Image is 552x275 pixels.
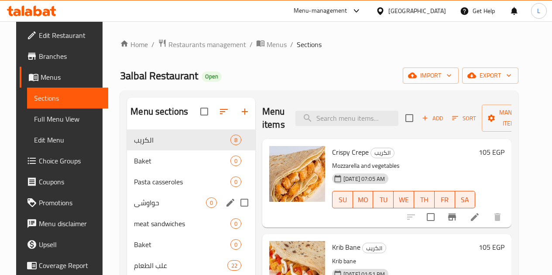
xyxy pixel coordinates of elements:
span: Sort sections [213,101,234,122]
input: search [295,111,398,126]
span: 22 [228,261,241,270]
span: Baket [134,156,230,166]
a: Full Menu View [27,109,108,129]
a: Menus [256,39,287,50]
div: meat sandwiches0 [127,213,255,234]
span: Select section [400,109,418,127]
span: FR [438,194,452,206]
a: Coupons [20,171,108,192]
button: Sort [450,112,478,125]
a: Branches [20,46,108,67]
span: Select to update [422,208,440,226]
span: 0 [231,241,241,249]
div: Pasta casseroles0 [127,171,255,192]
span: الكريب [371,148,394,158]
span: Upsell [39,239,101,250]
span: Add [421,113,444,123]
button: SU [332,191,353,208]
span: Sections [34,93,101,103]
button: Add [418,112,446,125]
img: Crispy Crepe [269,146,325,202]
span: L [537,6,540,16]
button: delete [487,207,508,227]
a: Upsell [20,234,108,255]
a: Edit menu item [470,212,480,222]
button: WE [394,191,414,208]
button: SA [455,191,476,208]
span: Edit Restaurant [39,30,101,41]
a: Menu disclaimer [20,213,108,234]
span: 0 [206,199,216,207]
span: SA [459,194,472,206]
div: [GEOGRAPHIC_DATA] [388,6,446,16]
span: Menu disclaimer [39,218,101,229]
span: 3albal Restaurant [120,66,198,85]
span: Sort [452,113,476,123]
span: حواوشي [134,197,206,208]
button: FR [435,191,455,208]
a: Edit Menu [27,129,108,150]
span: Open [202,73,222,80]
h2: Menu items [262,105,285,131]
div: items [230,156,241,166]
span: Krib Bane [332,241,360,254]
div: items [230,218,241,229]
p: Mozzarella and vegetables [332,160,475,171]
div: Baket0 [127,150,255,171]
span: Sort items [446,112,482,125]
p: Krib bane [332,256,475,267]
span: 0 [231,178,241,186]
button: Add section [234,101,255,122]
span: Edit Menu [34,135,101,145]
span: 0 [231,220,241,228]
div: الكريب8 [127,129,255,150]
button: TU [373,191,394,208]
a: Edit Restaurant [20,25,108,46]
span: Choice Groups [39,156,101,166]
div: items [206,197,217,208]
a: Sections [27,88,108,109]
span: SU [336,194,350,206]
h6: 105 EGP [479,241,504,253]
span: Pasta casseroles [134,177,230,187]
button: TH [414,191,435,208]
span: Full Menu View [34,114,101,124]
div: الكريب [370,148,394,158]
button: Branch-specific-item [442,207,463,227]
li: / [250,39,253,50]
a: Choice Groups [20,150,108,171]
div: items [230,177,241,187]
div: items [230,239,241,250]
div: Menu-management [294,6,347,16]
span: علب الطعام [134,260,227,271]
span: Restaurants management [168,39,246,50]
div: Baket0 [127,234,255,255]
span: Crispy Crepe [332,146,369,159]
span: Promotions [39,197,101,208]
h6: 105 EGP [479,146,504,158]
span: meat sandwiches [134,218,230,229]
span: Add item [418,112,446,125]
span: Manage items [489,107,533,129]
div: حواوشي0edit [127,192,255,213]
span: 0 [231,157,241,165]
div: الكريب [134,135,230,145]
span: TH [418,194,431,206]
div: items [227,260,241,271]
span: WE [397,194,411,206]
button: Manage items [482,105,540,132]
div: الكريب [362,243,386,253]
button: MO [353,191,374,208]
span: Baket [134,239,230,250]
span: MO [357,194,370,206]
span: 8 [231,136,241,144]
h2: Menu sections [130,105,188,118]
span: Coverage Report [39,260,101,271]
button: import [403,68,459,84]
span: Sections [297,39,322,50]
span: [DATE] 07:05 AM [340,175,388,183]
